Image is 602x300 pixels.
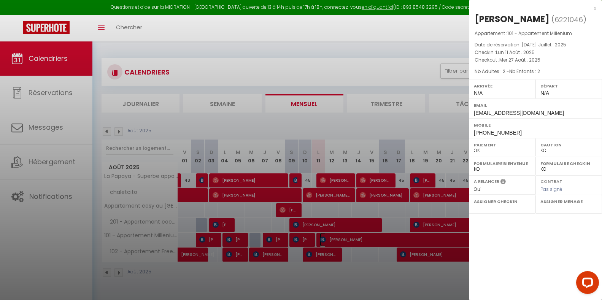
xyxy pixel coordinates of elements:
span: Lun 11 Août . 2025 [496,49,535,56]
p: Checkout : [475,56,596,64]
label: Email [474,102,597,109]
label: Arrivée [474,82,531,90]
span: [DATE] Juillet . 2025 [522,41,566,48]
span: N/A [540,90,549,96]
label: Formulaire Checkin [540,160,597,167]
p: Date de réservation : [475,41,596,49]
label: Contrat [540,178,562,183]
span: [PHONE_NUMBER] [474,130,522,136]
p: Checkin : [475,49,596,56]
div: x [469,4,596,13]
label: Assigner Checkin [474,198,531,205]
span: Nb Enfants : 2 [509,68,540,75]
label: Assigner Menage [540,198,597,205]
iframe: LiveChat chat widget [570,268,602,300]
i: Sélectionner OUI si vous souhaiter envoyer les séquences de messages post-checkout [500,178,506,187]
label: Caution [540,141,597,149]
label: A relancer [474,178,499,185]
span: N/A [474,90,483,96]
span: Pas signé [540,186,562,192]
span: ( ) [551,14,586,25]
span: [EMAIL_ADDRESS][DOMAIN_NAME] [474,110,564,116]
label: Départ [540,82,597,90]
span: Nb Adultes : 2 - [475,68,540,75]
div: [PERSON_NAME] [475,13,550,25]
p: Appartement : [475,30,596,37]
span: 6221046 [554,15,583,24]
label: Paiement [474,141,531,149]
span: 101 - Appartement Millenium [507,30,572,37]
span: Mer 27 Août . 2025 [499,57,540,63]
label: Formulaire Bienvenue [474,160,531,167]
label: Mobile [474,121,597,129]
